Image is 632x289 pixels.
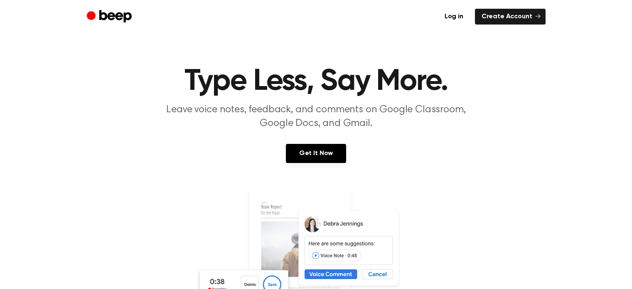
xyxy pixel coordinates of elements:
[475,9,546,25] a: Create Account
[157,103,476,131] p: Leave voice notes, feedback, and comments on Google Classroom, Google Docs, and Gmail.
[87,9,134,25] a: Beep
[438,9,470,25] a: Log in
[103,67,529,96] h1: Type Less, Say More.
[286,144,346,163] a: Get It Now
